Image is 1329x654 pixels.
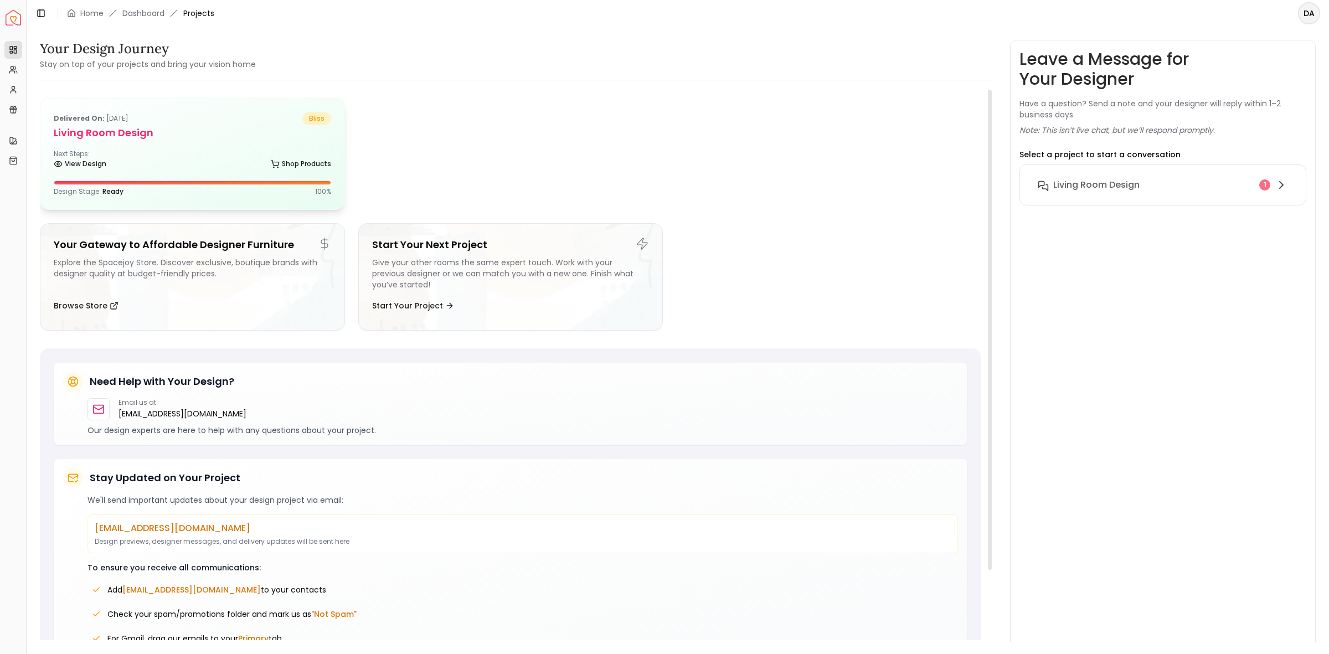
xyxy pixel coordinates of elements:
[40,40,256,58] h3: Your Design Journey
[372,257,650,290] div: Give your other rooms the same expert touch. Work with your previous designer or we can match you...
[54,295,119,317] button: Browse Store
[1029,174,1297,196] button: Living Room Design1
[1259,179,1270,190] div: 1
[54,237,331,253] h5: Your Gateway to Affordable Designer Furniture
[372,295,454,317] button: Start Your Project
[238,633,269,644] span: Primary
[119,398,246,407] p: Email us at
[1019,49,1306,89] h3: Leave a Message for Your Designer
[107,633,282,644] span: For Gmail, drag our emails to your tab
[95,537,951,546] p: Design previews, designer messages, and delivery updates will be sent here
[54,156,106,172] a: View Design
[1053,178,1140,192] h6: Living Room Design
[54,125,331,141] h5: Living Room Design
[1019,125,1215,136] p: Note: This isn’t live chat, but we’ll respond promptly.
[315,187,331,196] p: 100 %
[54,187,123,196] p: Design Stage:
[107,609,357,620] span: Check your spam/promotions folder and mark us as
[271,156,331,172] a: Shop Products
[183,8,214,19] span: Projects
[1299,3,1319,23] span: DA
[311,609,357,620] span: "Not Spam"
[6,10,21,25] a: Spacejoy
[87,562,958,573] p: To ensure you receive all communications:
[372,237,650,253] h5: Start Your Next Project
[80,8,104,19] a: Home
[102,187,123,196] span: Ready
[40,59,256,70] small: Stay on top of your projects and bring your vision home
[87,425,958,436] p: Our design experts are here to help with any questions about your project.
[122,584,261,595] span: [EMAIL_ADDRESS][DOMAIN_NAME]
[54,114,105,123] b: Delivered on:
[119,407,246,420] a: [EMAIL_ADDRESS][DOMAIN_NAME]
[54,112,128,125] p: [DATE]
[107,584,326,595] span: Add to your contacts
[67,8,214,19] nav: breadcrumb
[95,522,951,535] p: [EMAIL_ADDRESS][DOMAIN_NAME]
[1019,98,1306,120] p: Have a question? Send a note and your designer will reply within 1–2 business days.
[40,223,345,331] a: Your Gateway to Affordable Designer FurnitureExplore the Spacejoy Store. Discover exclusive, bout...
[90,470,240,486] h5: Stay Updated on Your Project
[54,150,331,172] div: Next Steps:
[1019,149,1181,160] p: Select a project to start a conversation
[302,112,331,125] span: bliss
[54,257,331,290] div: Explore the Spacejoy Store. Discover exclusive, boutique brands with designer quality at budget-f...
[6,10,21,25] img: Spacejoy Logo
[87,495,958,506] p: We'll send important updates about your design project via email:
[1298,2,1320,24] button: DA
[90,374,234,389] h5: Need Help with Your Design?
[358,223,663,331] a: Start Your Next ProjectGive your other rooms the same expert touch. Work with your previous desig...
[122,8,164,19] a: Dashboard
